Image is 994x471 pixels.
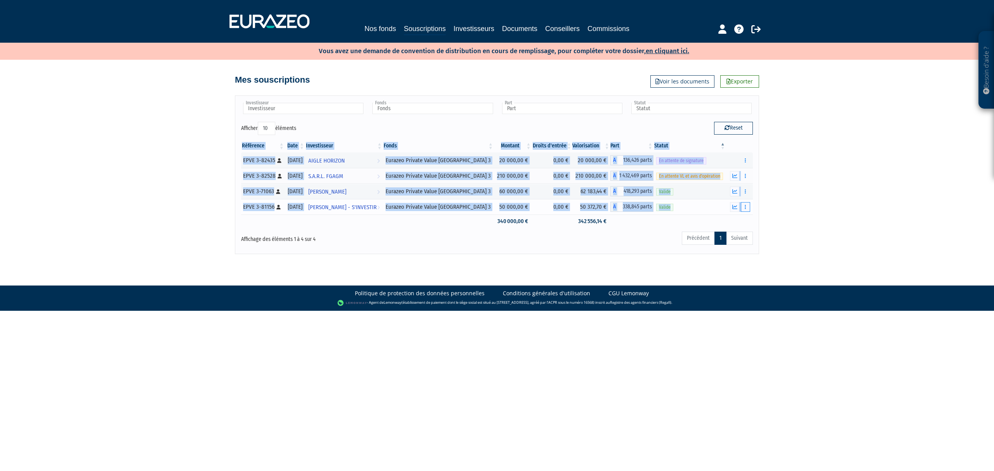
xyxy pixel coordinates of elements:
[276,205,281,210] i: [Français] Personne physique
[646,47,689,55] a: en cliquant ici.
[982,35,991,105] p: Besoin d'aide ?
[383,139,494,152] th: Fonds: activer pour trier la colonne par ordre croissant
[386,203,491,211] div: Eurazeo Private Value [GEOGRAPHIC_DATA] 3
[656,188,673,196] span: Valide
[610,202,654,212] div: A - Eurazeo Private Value Europe 3
[305,139,383,152] th: Investisseur: activer pour trier la colonne par ordre croissant
[305,199,383,215] a: [PERSON_NAME] - S'INVESTIR
[355,289,485,297] a: Politique de protection des données personnelles
[572,152,610,168] td: 20 000,00 €
[503,289,590,297] a: Conditions générales d'utilisation
[532,184,573,199] td: 0,00 €
[296,45,689,56] p: Vous avez une demande de convention de distribution en cours de remplissage, pour compléter votre...
[308,185,346,199] span: [PERSON_NAME]
[610,139,654,152] th: Part: activer pour trier la colonne par ordre croissant
[377,200,380,215] i: Voir l'investisseur
[454,23,494,34] a: Investisseurs
[386,156,491,165] div: Eurazeo Private Value [GEOGRAPHIC_DATA] 3
[714,122,753,134] button: Reset
[288,203,302,211] div: [DATE]
[618,171,654,181] span: 1 432,469 parts
[720,75,759,88] a: Exporter
[494,184,532,199] td: 60 000,00 €
[610,155,654,165] div: A - Eurazeo Private Value Europe 3
[243,187,282,196] div: EPVE 3-71063
[572,215,610,228] td: 342 556,14 €
[545,23,580,34] a: Conseillers
[618,155,654,165] span: 136,426 parts
[243,156,282,165] div: EPVE 3-82435
[337,299,367,307] img: logo-lemonway.png
[572,139,610,152] th: Valorisation: activer pour trier la colonne par ordre croissant
[532,139,573,152] th: Droits d'entrée: activer pour trier la colonne par ordre croissant
[618,202,654,212] span: 338,845 parts
[502,23,537,34] a: Documents
[243,203,282,211] div: EPVE 3-81156
[532,199,573,215] td: 0,00 €
[653,139,726,152] th: Statut : activer pour trier la colonne par ordre d&eacute;croissant
[241,231,448,243] div: Affichage des éléments 1 à 4 sur 4
[656,157,706,165] span: En attente de signature
[288,172,302,180] div: [DATE]
[656,204,673,211] span: Valide
[288,156,302,165] div: [DATE]
[308,169,343,184] span: S.A.R.L. FGAGM
[572,199,610,215] td: 50 372,70 €
[377,169,380,184] i: Voir l'investisseur
[610,202,618,212] span: A
[308,154,345,168] span: AIGLE HORIZON
[386,172,491,180] div: Eurazeo Private Value [GEOGRAPHIC_DATA] 3
[610,171,618,181] span: A
[610,186,654,196] div: A - Eurazeo Private Value Europe 3
[532,152,573,168] td: 0,00 €
[305,152,383,168] a: AIGLE HORIZON
[285,139,305,152] th: Date: activer pour trier la colonne par ordre croissant
[258,122,275,135] select: Afficheréléments
[386,187,491,196] div: Eurazeo Private Value [GEOGRAPHIC_DATA] 3
[532,168,573,184] td: 0,00 €
[305,168,383,184] a: S.A.R.L. FGAGM
[365,23,396,34] a: Nos fonds
[610,171,654,181] div: A - Eurazeo Private Value Europe 3
[278,174,282,178] i: [Français] Personne physique
[618,186,654,196] span: 418,293 parts
[241,139,285,152] th: Référence : activer pour trier la colonne par ordre croissant
[494,199,532,215] td: 50 000,00 €
[656,173,723,180] span: En attente VL et avis d'opération
[377,154,380,168] i: Voir l'investisseur
[308,200,377,215] span: [PERSON_NAME] - S'INVESTIR
[494,152,532,168] td: 20 000,00 €
[384,300,401,305] a: Lemonway
[572,168,610,184] td: 210 000,00 €
[494,215,532,228] td: 340 000,00 €
[229,14,309,28] img: 1732889491-logotype_eurazeo_blanc_rvb.png
[608,289,649,297] a: CGU Lemonway
[243,172,282,180] div: EPVE 3-82528
[610,155,618,165] span: A
[714,232,726,245] a: 1
[494,168,532,184] td: 210 000,00 €
[288,187,302,196] div: [DATE]
[587,23,629,34] a: Commissions
[305,184,383,199] a: [PERSON_NAME]
[241,122,296,135] label: Afficher éléments
[276,189,280,194] i: [Français] Personne physique
[277,158,282,163] i: [Français] Personne physique
[235,75,310,85] h4: Mes souscriptions
[377,185,380,199] i: Voir l'investisseur
[572,184,610,199] td: 62 183,44 €
[610,300,671,305] a: Registre des agents financiers (Regafi)
[494,139,532,152] th: Montant: activer pour trier la colonne par ordre croissant
[650,75,714,88] a: Voir les documents
[610,186,618,196] span: A
[404,23,446,35] a: Souscriptions
[8,299,986,307] div: - Agent de (établissement de paiement dont le siège social est situé au [STREET_ADDRESS], agréé p...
